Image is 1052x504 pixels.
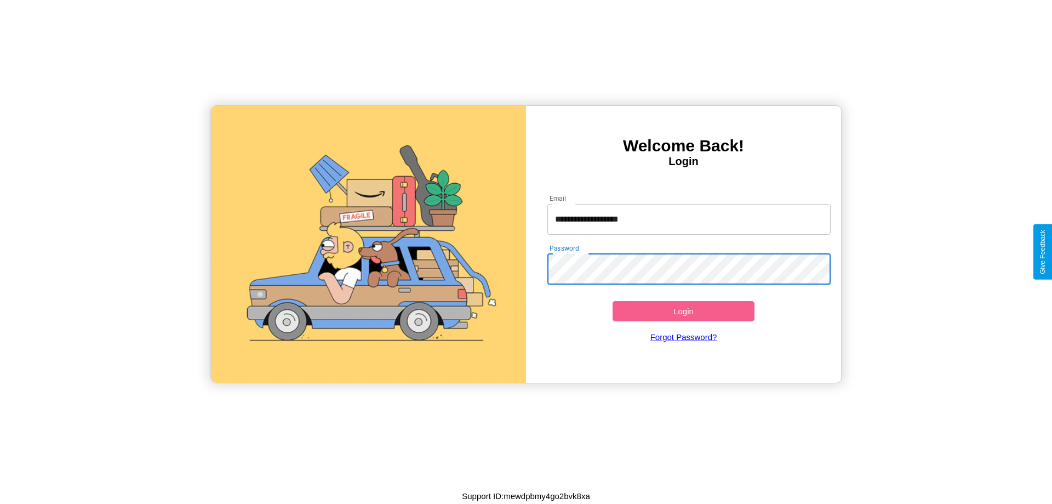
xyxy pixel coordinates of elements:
img: gif [211,106,526,383]
a: Forgot Password? [542,321,826,353]
h3: Welcome Back! [526,137,841,155]
div: Give Feedback [1039,230,1047,274]
p: Support ID: mewdpbmy4go2bvk8xa [462,489,590,503]
label: Password [550,243,579,253]
button: Login [613,301,754,321]
h4: Login [526,155,841,168]
label: Email [550,194,567,203]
